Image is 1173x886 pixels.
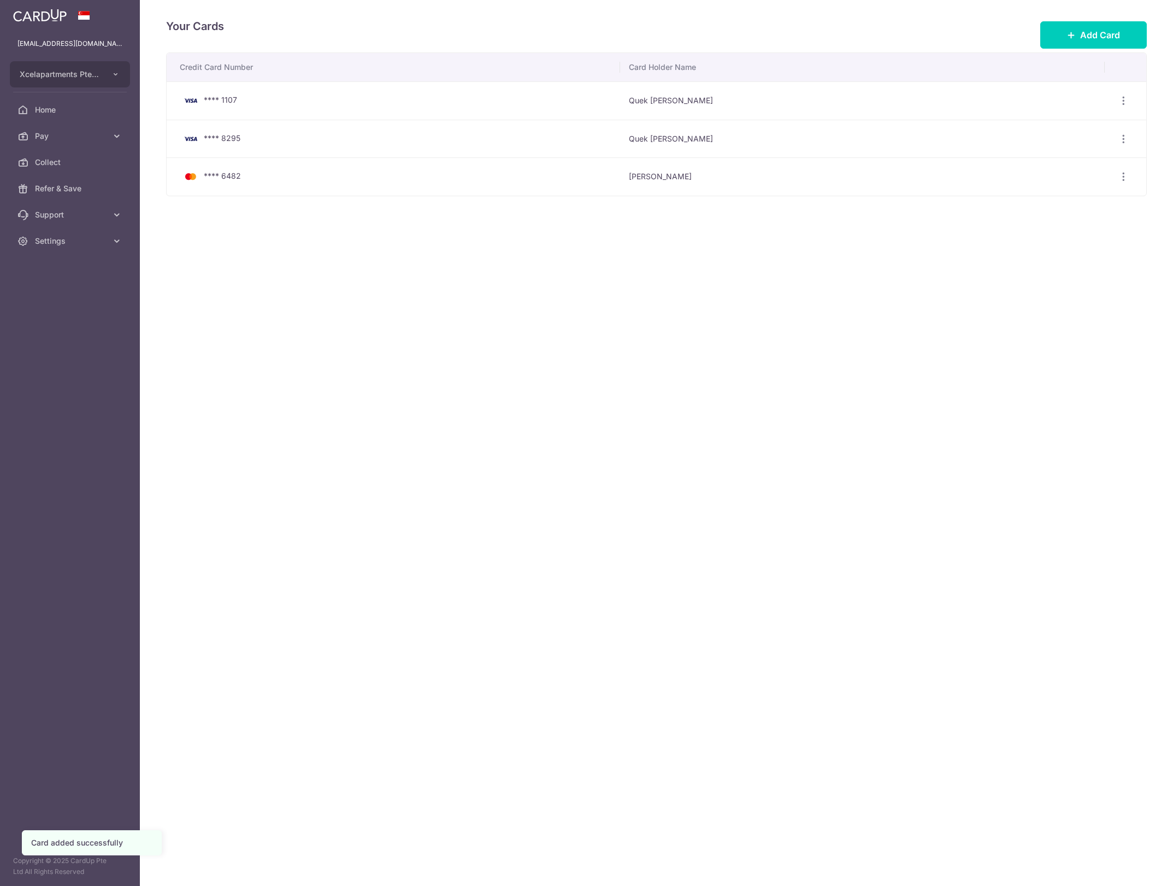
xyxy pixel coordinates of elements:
[620,120,1105,158] td: Quek [PERSON_NAME]
[17,38,122,49] p: [EMAIL_ADDRESS][DOMAIN_NAME]
[35,236,107,247] span: Settings
[35,131,107,142] span: Pay
[1040,21,1147,49] button: Add Card
[180,132,202,145] img: Bank Card
[20,69,101,80] span: Xcelapartments Pte ltd
[180,170,202,183] img: Bank Card
[166,17,224,35] h4: Your Cards
[35,183,107,194] span: Refer & Save
[167,53,620,81] th: Credit Card Number
[620,157,1105,196] td: [PERSON_NAME]
[13,9,67,22] img: CardUp
[180,94,202,107] img: Bank Card
[35,157,107,168] span: Collect
[1080,28,1120,42] span: Add Card
[620,81,1105,120] td: Quek [PERSON_NAME]
[620,53,1105,81] th: Card Holder Name
[31,837,152,848] div: Card added successfully
[35,209,107,220] span: Support
[35,104,107,115] span: Home
[1103,853,1162,881] iframe: Opens a widget where you can find more information
[10,61,130,87] button: Xcelapartments Pte ltd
